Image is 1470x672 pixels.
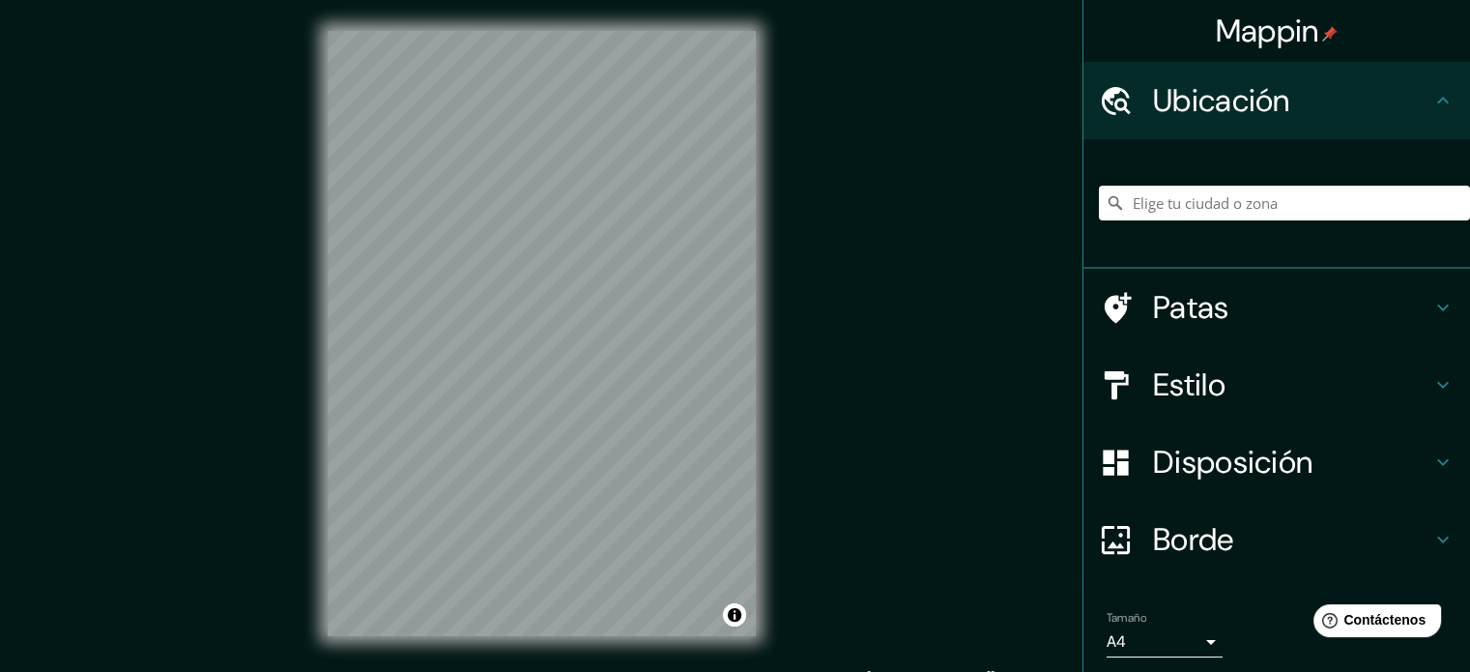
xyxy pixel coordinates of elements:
iframe: Lanzador de widgets de ayuda [1298,597,1449,651]
font: Ubicación [1153,80,1290,121]
font: Borde [1153,519,1234,560]
font: Patas [1153,287,1229,328]
div: Estilo [1083,346,1470,424]
font: Mappin [1216,11,1319,51]
div: Borde [1083,501,1470,578]
font: Disposición [1153,442,1312,482]
font: A4 [1107,631,1126,652]
div: Patas [1083,269,1470,346]
font: Tamaño [1107,610,1146,626]
div: A4 [1107,627,1223,657]
div: Ubicación [1083,62,1470,139]
input: Elige tu ciudad o zona [1099,186,1470,220]
font: Estilo [1153,365,1225,405]
img: pin-icon.png [1322,26,1338,42]
canvas: Mapa [328,31,756,636]
div: Disposición [1083,424,1470,501]
button: Activar o desactivar atribución [723,603,746,627]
